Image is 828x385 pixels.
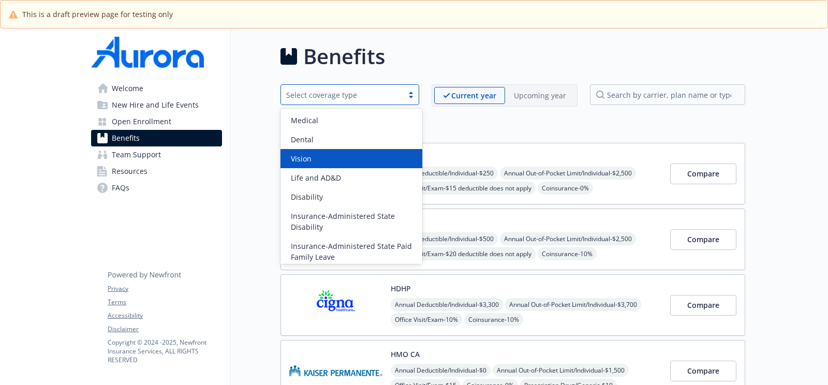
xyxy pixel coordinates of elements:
[108,311,221,320] a: Accessibility
[286,90,398,100] div: Select coverage type
[391,298,503,311] span: Annual Deductible/Individual - $3,300
[112,97,199,113] span: New Hire and Life Events
[291,134,314,145] span: Dental
[108,324,221,334] a: Disclaimer
[91,180,222,196] a: FAQs
[91,146,222,163] a: Team Support
[451,90,496,101] p: Current year
[391,167,498,180] span: Annual Deductible/Individual - $250
[108,284,221,293] a: Privacy
[291,172,341,183] span: Life and AD&D
[280,119,745,135] h2: Medical
[91,130,222,146] a: Benefits
[500,167,636,180] span: Annual Out-of-Pocket Limit/Individual - $2,500
[687,234,719,244] span: Compare
[391,182,536,195] span: Office Visit/Exam - $15 deductible does not apply
[291,153,312,164] span: Vision
[687,169,719,179] span: Compare
[91,80,222,97] a: Welcome
[391,349,420,360] button: HMO CA
[289,283,382,327] img: CIGNA carrier logo
[500,232,636,245] span: Annual Out-of-Pocket Limit/Individual - $2,500
[670,164,736,184] button: Compare
[391,364,491,377] span: Annual Deductible/Individual - $0
[291,115,318,126] span: Medical
[291,241,416,262] span: Insurance-Administered State Paid Family Leave
[514,90,566,101] p: Upcoming year
[112,113,171,130] span: Open Enrollment
[391,283,411,294] button: HDHP
[91,97,222,113] a: New Hire and Life Events
[303,41,385,72] h1: Benefits
[112,146,161,163] span: Team Support
[687,300,719,310] span: Compare
[670,229,736,250] button: Compare
[538,247,597,260] span: Coinsurance - 10%
[391,247,536,260] span: Office Visit/Exam - $20 deductible does not apply
[91,163,222,180] a: Resources
[670,295,736,316] button: Compare
[291,191,323,202] span: Disability
[22,9,173,20] span: This is a draft preview page for testing only
[291,211,416,232] span: Insurance-Administered State Disability
[391,232,498,245] span: Annual Deductible/Individual - $500
[112,180,129,196] span: FAQs
[108,338,221,364] p: Copyright © 2024 - 2025 , Newfront Insurance Services, ALL RIGHTS RESERVED
[391,313,462,326] span: Office Visit/Exam - 10%
[670,361,736,381] button: Compare
[538,182,593,195] span: Coinsurance - 0%
[590,84,745,105] input: search by carrier, plan name or type
[91,113,222,130] a: Open Enrollment
[112,80,143,97] span: Welcome
[112,163,147,180] span: Resources
[505,298,641,311] span: Annual Out-of-Pocket Limit/Individual - $3,700
[493,364,629,377] span: Annual Out-of-Pocket Limit/Individual - $1,500
[464,313,523,326] span: Coinsurance - 10%
[112,130,140,146] span: Benefits
[108,298,221,307] a: Terms
[687,366,719,376] span: Compare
